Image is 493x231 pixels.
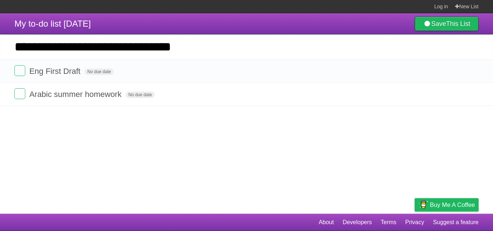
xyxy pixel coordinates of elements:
[446,20,470,27] b: This List
[415,198,479,212] a: Buy me a coffee
[418,199,428,211] img: Buy me a coffee
[14,88,25,99] label: Done
[415,17,479,31] a: SaveThis List
[430,199,475,211] span: Buy me a coffee
[343,216,372,229] a: Developers
[14,65,25,76] label: Done
[14,19,91,28] span: My to-do list [DATE]
[433,216,479,229] a: Suggest a feature
[405,216,424,229] a: Privacy
[126,92,155,98] span: No due date
[29,67,82,76] span: Eng First Draft
[84,68,114,75] span: No due date
[29,90,123,99] span: Arabic summer homework
[381,216,397,229] a: Terms
[319,216,334,229] a: About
